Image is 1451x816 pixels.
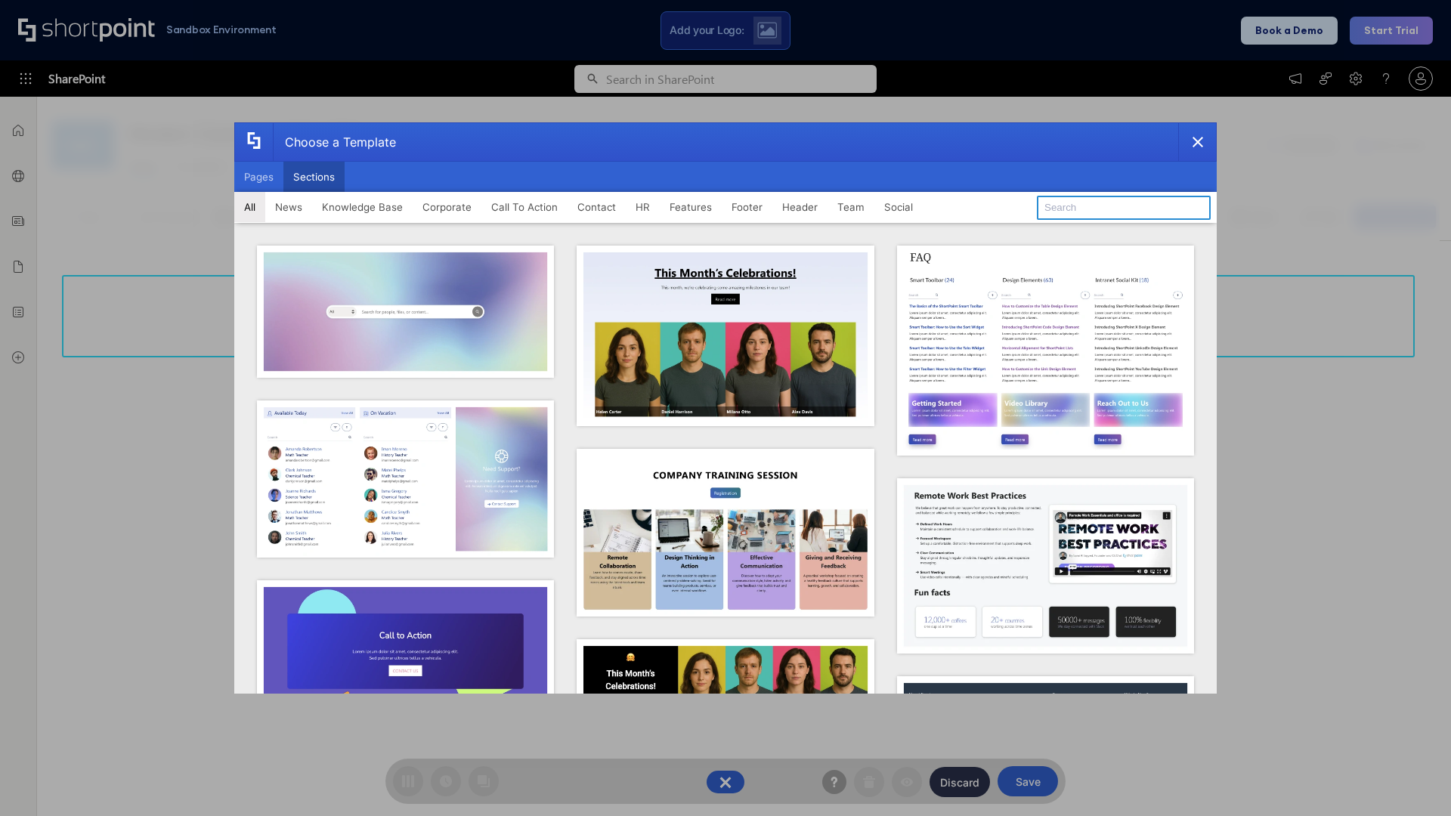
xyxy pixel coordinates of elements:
[626,192,660,222] button: HR
[234,122,1217,694] div: template selector
[772,192,828,222] button: Header
[265,192,312,222] button: News
[660,192,722,222] button: Features
[283,162,345,192] button: Sections
[481,192,568,222] button: Call To Action
[874,192,923,222] button: Social
[413,192,481,222] button: Corporate
[312,192,413,222] button: Knowledge Base
[568,192,626,222] button: Contact
[234,192,265,222] button: All
[722,192,772,222] button: Footer
[234,162,283,192] button: Pages
[1037,196,1211,220] input: Search
[273,123,396,161] div: Choose a Template
[1375,743,1451,816] iframe: Chat Widget
[828,192,874,222] button: Team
